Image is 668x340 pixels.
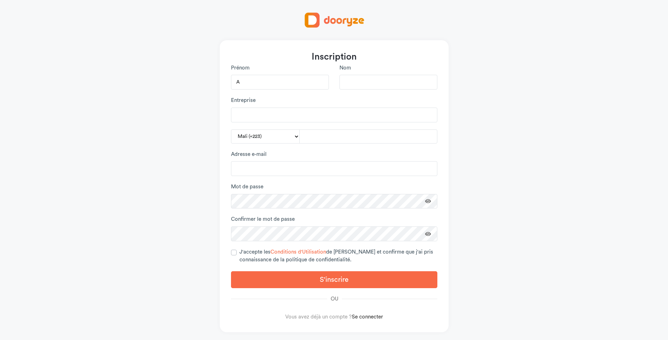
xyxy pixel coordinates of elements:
[239,248,437,264] label: J'accepte les de [PERSON_NAME] et confirme que j'ai pris connaissance de la politique de confiden...
[339,64,351,72] label: Nom
[231,64,250,72] label: Prénom
[231,151,267,159] label: Adresse e-mail
[231,183,263,191] label: Mot de passe
[302,11,366,30] img: Logo
[231,51,437,62] h1: Inscription
[231,313,437,321] div: Vous avez déjà un compte ?
[231,271,437,288] button: S'inscrire
[231,97,256,105] label: Entreprise
[231,215,295,224] label: Confirmer le mot de passe
[327,295,342,303] span: ou
[270,249,326,255] a: Conditions d'Utilisation
[352,314,383,320] a: Se connecter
